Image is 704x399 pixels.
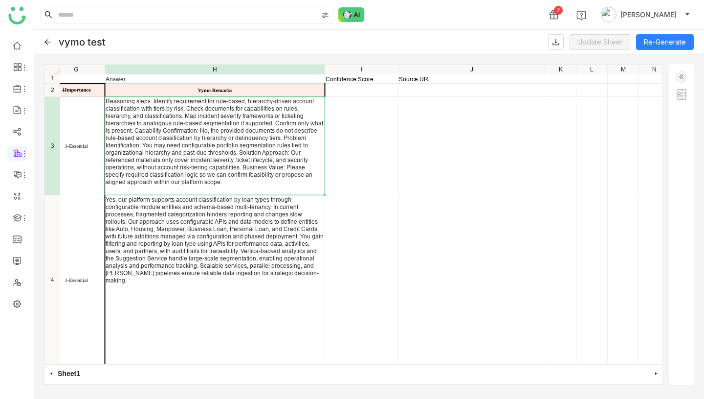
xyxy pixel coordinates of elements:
[55,365,83,382] span: Sheet1
[8,7,26,24] img: logo
[599,7,692,23] button: [PERSON_NAME]
[576,11,586,21] img: help.svg
[570,34,630,50] button: Update Sheet
[620,9,677,20] span: [PERSON_NAME]
[601,7,616,23] img: avatar
[59,36,106,48] div: vymo test
[554,6,563,15] div: 2
[636,34,694,50] button: Re-Generate
[676,89,687,100] img: excel.svg
[338,7,365,22] img: ask-buddy-normal.svg
[321,11,329,19] img: search-type.svg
